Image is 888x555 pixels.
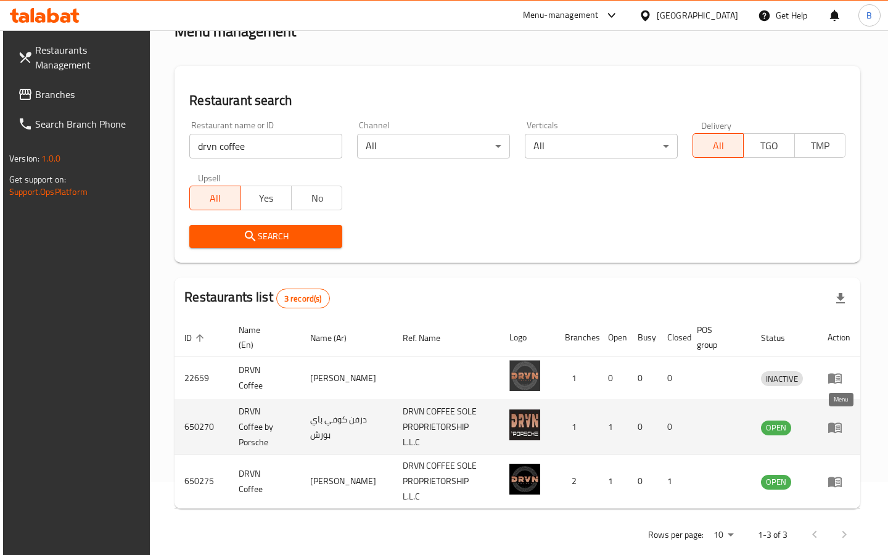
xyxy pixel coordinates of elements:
[555,319,598,356] th: Branches
[648,527,704,543] p: Rows per page:
[310,331,363,345] span: Name (Ar)
[8,80,151,109] a: Branches
[628,400,657,454] td: 0
[697,323,736,352] span: POS group
[761,475,791,490] div: OPEN
[189,225,342,248] button: Search
[761,371,803,386] div: INACTIVE
[35,43,141,72] span: Restaurants Management
[794,133,845,158] button: TMP
[628,454,657,509] td: 0
[240,186,292,210] button: Yes
[818,319,860,356] th: Action
[598,319,628,356] th: Open
[175,319,860,509] table: enhanced table
[761,475,791,489] span: OPEN
[698,137,739,155] span: All
[9,150,39,166] span: Version:
[198,173,221,182] label: Upsell
[657,356,687,400] td: 0
[229,356,300,400] td: DRVN Coffee
[8,35,151,80] a: Restaurants Management
[35,117,141,131] span: Search Branch Phone
[555,454,598,509] td: 2
[184,331,208,345] span: ID
[866,9,872,22] span: B
[184,288,329,308] h2: Restaurants list
[297,189,337,207] span: No
[35,87,141,102] span: Branches
[195,189,236,207] span: All
[175,400,229,454] td: 650270
[523,8,599,23] div: Menu-management
[229,400,300,454] td: DRVN Coffee by Porsche
[175,22,296,41] h2: Menu management
[291,186,342,210] button: No
[555,400,598,454] td: 1
[9,171,66,187] span: Get support on:
[598,400,628,454] td: 1
[598,454,628,509] td: 1
[393,454,499,509] td: DRVN COFFEE SOLE PROPRIETORSHIP L.L.C
[657,400,687,454] td: 0
[628,319,657,356] th: Busy
[246,189,287,207] span: Yes
[189,134,342,158] input: Search for restaurant name or ID..
[761,421,791,435] span: OPEN
[826,284,855,313] div: Export file
[743,133,794,158] button: TGO
[175,356,229,400] td: 22659
[403,331,456,345] span: Ref. Name
[8,109,151,139] a: Search Branch Phone
[9,184,88,200] a: Support.OpsPlatform
[761,372,803,386] span: INACTIVE
[828,371,850,385] div: Menu
[199,229,332,244] span: Search
[229,454,300,509] td: DRVN Coffee
[277,293,329,305] span: 3 record(s)
[657,319,687,356] th: Closed
[761,331,801,345] span: Status
[598,356,628,400] td: 0
[175,454,229,509] td: 650275
[357,134,510,158] div: All
[758,527,787,543] p: 1-3 of 3
[657,9,738,22] div: [GEOGRAPHIC_DATA]
[239,323,285,352] span: Name (En)
[693,133,744,158] button: All
[657,454,687,509] td: 1
[709,526,738,545] div: Rows per page:
[300,356,393,400] td: [PERSON_NAME]
[628,356,657,400] td: 0
[555,356,598,400] td: 1
[701,121,732,129] label: Delivery
[499,319,555,356] th: Logo
[509,409,540,440] img: DRVN Coffee by Porsche
[300,454,393,509] td: [PERSON_NAME]
[509,360,540,391] img: DRVN Coffee
[189,186,240,210] button: All
[800,137,841,155] span: TMP
[525,134,678,158] div: All
[749,137,789,155] span: TGO
[509,464,540,495] img: DRVN Coffee
[300,400,393,454] td: درفن كوفي باي بورش
[393,400,499,454] td: DRVN COFFEE SOLE PROPRIETORSHIP L.L.C
[189,91,845,110] h2: Restaurant search
[41,150,60,166] span: 1.0.0
[828,474,850,489] div: Menu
